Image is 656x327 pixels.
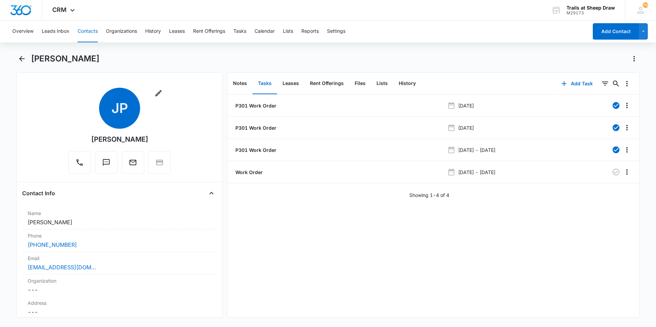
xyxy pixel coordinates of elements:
a: [PHONE_NUMBER] [28,241,77,249]
label: Address [28,299,211,307]
div: notifications count [643,2,648,8]
div: [PERSON_NAME] [91,134,148,144]
dd: --- [28,308,211,316]
a: Call [68,162,91,168]
button: Overflow Menu [621,78,632,89]
button: History [393,73,421,94]
h4: Contact Info [22,189,55,197]
button: Add Contact [593,23,639,40]
p: [DATE] [458,102,474,109]
p: [DATE] - [DATE] [458,169,495,176]
button: Contacts [78,20,98,42]
button: Email [122,151,144,174]
button: Calendar [255,20,275,42]
div: Organization--- [22,274,217,297]
button: Reports [301,20,319,42]
a: Text [95,162,118,168]
button: Call [68,151,91,174]
label: Phone [28,232,211,239]
label: Name [28,210,211,217]
button: Overflow Menu [621,144,632,155]
button: Settings [327,20,345,42]
button: Add Task [555,75,600,92]
div: Address--- [22,297,217,319]
button: Lists [283,20,293,42]
button: Actions [629,53,640,64]
button: Tasks [252,73,277,94]
div: Phone[PHONE_NUMBER] [22,229,217,252]
h1: [PERSON_NAME] [31,54,99,64]
a: P301 Work Order [234,146,276,154]
p: [DATE] [458,124,474,131]
dd: [PERSON_NAME] [28,218,211,226]
button: Leases [277,73,304,94]
button: Leads Inbox [42,20,69,42]
button: Files [349,73,371,94]
button: Tasks [233,20,246,42]
a: P301 Work Order [234,124,276,131]
button: Leases [169,20,185,42]
button: Overview [12,20,33,42]
dd: --- [28,286,211,294]
button: History [145,20,161,42]
div: account id [566,11,615,15]
button: Close [206,188,217,199]
button: Overflow Menu [621,100,632,111]
span: JP [99,88,140,129]
a: Email [122,162,144,168]
button: Lists [371,73,393,94]
label: Email [28,255,211,262]
a: Work Order [234,169,263,176]
a: [EMAIL_ADDRESS][DOMAIN_NAME] [28,263,96,271]
button: Search... [611,78,621,89]
button: Back [16,53,27,64]
button: Notes [228,73,252,94]
div: Email[EMAIL_ADDRESS][DOMAIN_NAME] [22,252,217,274]
p: [DATE] - [DATE] [458,146,495,154]
span: 70 [643,2,648,8]
p: Showing 1-4 of 4 [409,191,449,199]
button: Filters [600,78,611,89]
label: Organization [28,277,211,284]
button: Rent Offerings [193,20,225,42]
a: P301 Work Order [234,102,276,109]
button: Overflow Menu [621,167,632,177]
button: Organizations [106,20,137,42]
button: Text [95,151,118,174]
button: Overflow Menu [621,122,632,133]
div: account name [566,5,615,11]
div: Name[PERSON_NAME] [22,207,217,229]
button: Rent Offerings [304,73,349,94]
span: CRM [52,6,67,13]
